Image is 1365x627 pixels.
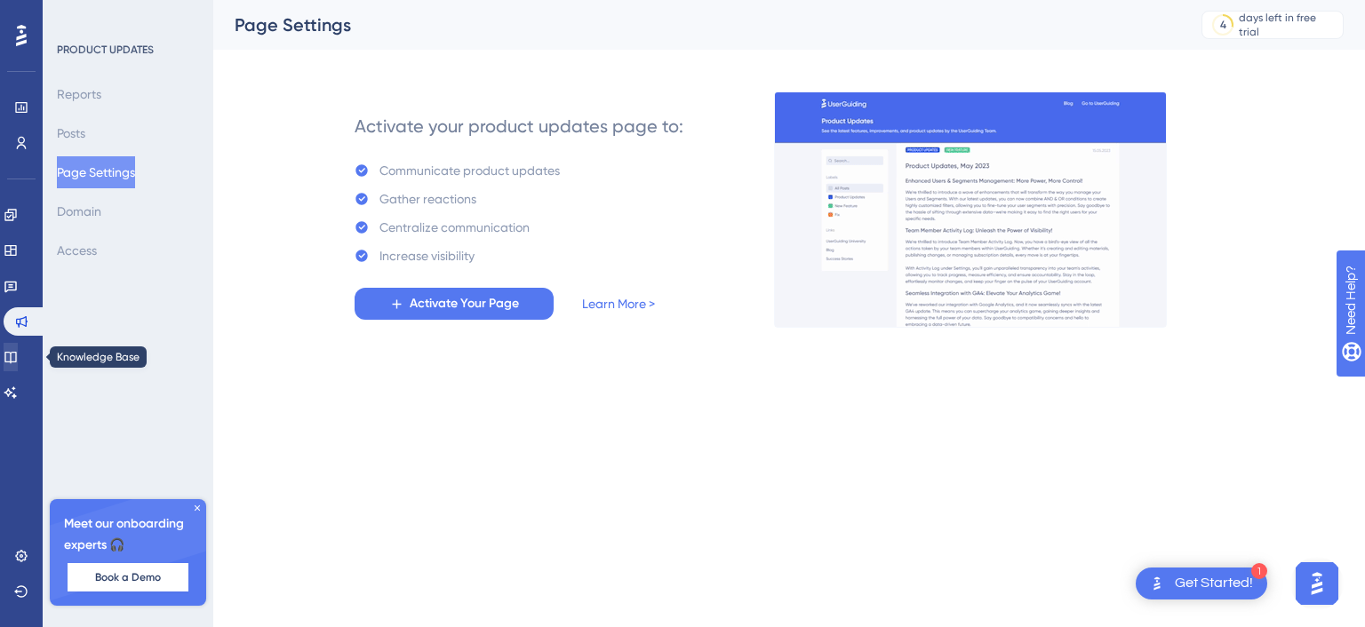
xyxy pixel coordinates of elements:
div: 4 [1220,18,1226,32]
span: Need Help? [42,4,111,26]
div: Communicate product updates [379,160,560,181]
div: days left in free trial [1239,11,1337,39]
div: PRODUCT UPDATES [57,43,154,57]
button: Activate Your Page [355,288,554,320]
button: Domain [57,195,101,227]
button: Reports [57,78,101,110]
span: Meet our onboarding experts 🎧 [64,513,192,556]
button: Book a Demo [68,563,188,591]
div: Activate your product updates page to: [355,114,683,139]
div: Centralize communication [379,217,530,238]
div: Get Started! [1175,574,1253,593]
img: launcher-image-alternative-text [1146,573,1168,594]
div: Gather reactions [379,188,476,210]
div: Open Get Started! checklist, remaining modules: 1 [1136,567,1267,599]
button: Page Settings [57,156,135,188]
span: Activate Your Page [410,293,519,314]
iframe: UserGuiding AI Assistant Launcher [1290,557,1344,610]
button: Posts [57,117,85,149]
button: Access [57,234,97,266]
img: 253145e29d1258e126a18a92d52e03bb.gif [774,91,1167,328]
span: Book a Demo [95,570,161,584]
div: 1 [1251,563,1267,579]
div: Increase visibility [379,245,475,266]
div: Page Settings [235,12,1157,37]
a: Learn More > [582,293,655,314]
